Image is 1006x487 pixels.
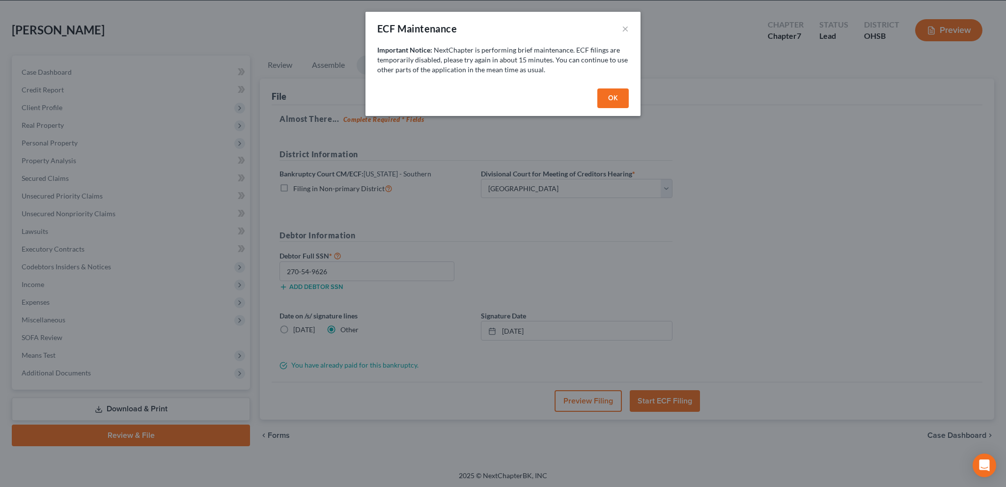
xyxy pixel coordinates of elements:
[377,46,432,54] strong: Important Notice:
[622,23,629,34] button: ×
[377,22,457,35] div: ECF Maintenance
[973,454,996,477] div: Open Intercom Messenger
[597,88,629,108] button: OK
[377,46,628,74] span: NextChapter is performing brief maintenance. ECF filings are temporarily disabled, please try aga...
